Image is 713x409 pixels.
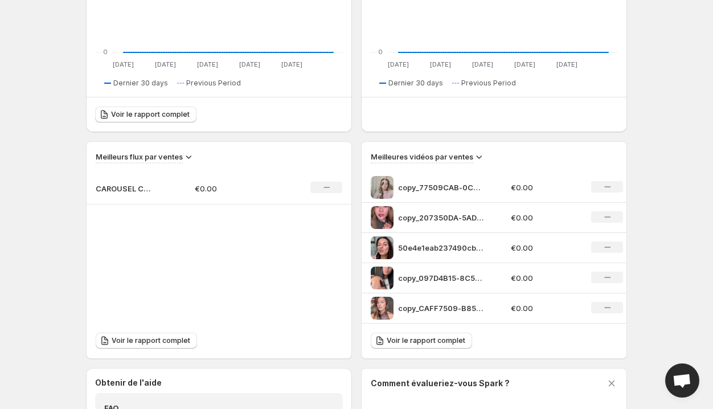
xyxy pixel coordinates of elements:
[371,176,394,199] img: copy_77509CAB-0CC3-49BB-924A-66E9C087CC8A
[514,60,535,68] text: [DATE]
[511,272,578,284] p: €0.00
[388,60,409,68] text: [DATE]
[511,182,578,193] p: €0.00
[511,212,578,223] p: €0.00
[95,377,162,388] h3: Obtenir de l'aide
[371,333,472,349] a: Voir le rapport complet
[472,60,493,68] text: [DATE]
[281,60,302,68] text: [DATE]
[103,48,108,56] text: 0
[96,183,153,194] p: CAROUSEL CRÉA
[371,236,394,259] img: 50e4e1eab237490cb8da77ffd7437175HD-720p-16Mbps-55990908
[155,60,176,68] text: [DATE]
[112,336,190,345] span: Voir le rapport complet
[111,110,190,119] span: Voir le rapport complet
[186,79,241,88] span: Previous Period
[398,302,483,314] p: copy_CAFF7509-B850-47BE-B589-E562C1802DFA
[398,272,483,284] p: copy_097D4B15-8C57-4804-A91B-9910C1316E98
[95,107,196,122] a: Voir le rapport complet
[96,333,197,349] a: Voir le rapport complet
[387,336,465,345] span: Voir le rapport complet
[511,242,578,253] p: €0.00
[371,151,473,162] h3: Meilleures vidéos par ventes
[197,60,218,68] text: [DATE]
[665,363,699,398] div: Open chat
[511,302,578,314] p: €0.00
[556,60,577,68] text: [DATE]
[378,48,383,56] text: 0
[388,79,443,88] span: Dernier 30 days
[96,151,183,162] h3: Meilleurs flux par ventes
[113,79,168,88] span: Dernier 30 days
[113,60,134,68] text: [DATE]
[398,212,483,223] p: copy_207350DA-5ADD-4E88-A62D-4DF0CC46329D
[371,206,394,229] img: copy_207350DA-5ADD-4E88-A62D-4DF0CC46329D
[461,79,516,88] span: Previous Period
[371,378,510,389] h3: Comment évalueriez-vous Spark ?
[371,297,394,320] img: copy_CAFF7509-B850-47BE-B589-E562C1802DFA
[430,60,451,68] text: [DATE]
[239,60,260,68] text: [DATE]
[371,267,394,289] img: copy_097D4B15-8C57-4804-A91B-9910C1316E98
[398,182,483,193] p: copy_77509CAB-0CC3-49BB-924A-66E9C087CC8A
[398,242,483,253] p: 50e4e1eab237490cb8da77ffd7437175HD-720p-16Mbps-55990908
[195,183,276,194] p: €0.00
